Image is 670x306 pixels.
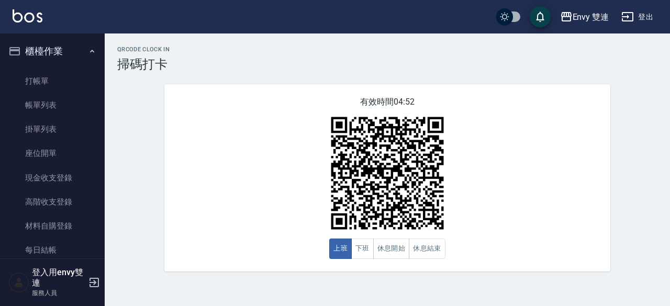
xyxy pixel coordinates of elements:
[4,166,100,190] a: 現金收支登錄
[117,46,657,53] h2: QRcode Clock In
[4,93,100,117] a: 帳單列表
[4,214,100,238] a: 材料自購登錄
[4,38,100,65] button: 櫃檯作業
[373,239,410,259] button: 休息開始
[32,267,85,288] h5: 登入用envy雙連
[329,239,352,259] button: 上班
[4,69,100,93] a: 打帳單
[13,9,42,22] img: Logo
[4,190,100,214] a: 高階收支登錄
[409,239,445,259] button: 休息結束
[351,239,374,259] button: 下班
[4,141,100,165] a: 座位開單
[4,238,100,262] a: 每日結帳
[117,57,657,72] h3: 掃碼打卡
[617,7,657,27] button: 登出
[4,117,100,141] a: 掛單列表
[530,6,551,27] button: save
[573,10,609,24] div: Envy 雙連
[32,288,85,298] p: 服務人員
[8,272,29,293] img: Person
[556,6,613,28] button: Envy 雙連
[164,84,610,271] div: 有效時間 04:52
